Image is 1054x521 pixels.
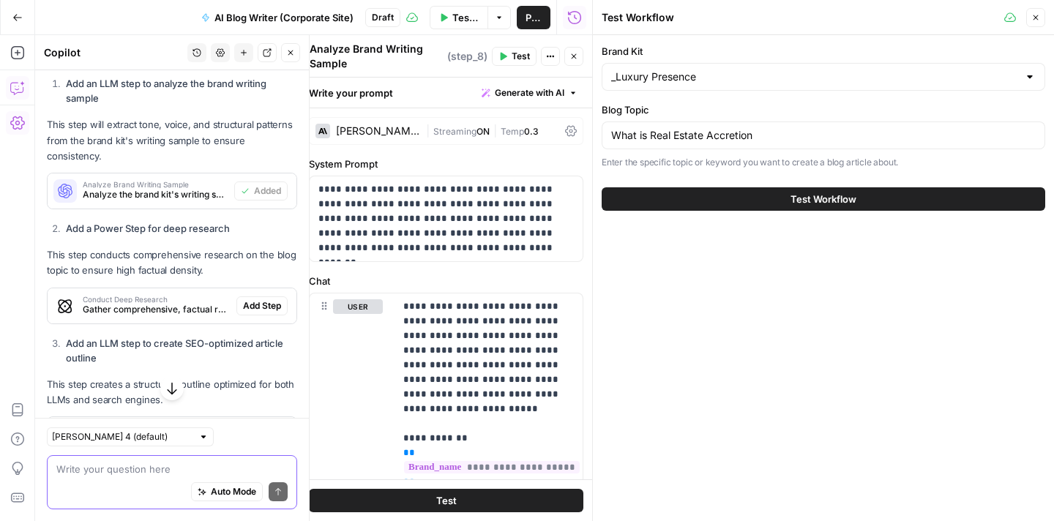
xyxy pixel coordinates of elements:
[611,128,1036,143] input: e.g., "How to choose the right CRM for real estate"
[66,78,266,104] strong: Add an LLM step to analyze the brand writing sample
[433,126,476,137] span: Streaming
[476,83,583,102] button: Generate with AI
[83,303,231,316] span: Gather comprehensive, factual research on the blog topic to support high-density content creation
[243,299,281,312] span: Add Step
[44,45,183,60] div: Copilot
[476,126,490,137] span: ON
[426,123,433,138] span: |
[517,6,550,29] button: Publish
[47,247,297,278] p: This step conducts comprehensive research on the blog topic to ensure high factual density.
[501,126,524,137] span: Temp
[492,47,537,66] button: Test
[490,123,501,138] span: |
[309,274,583,288] label: Chat
[611,70,1018,84] input: _Luxury Presence
[602,102,1045,117] label: Blog Topic
[430,6,487,29] button: Test Workflow
[234,181,288,200] button: Added
[436,493,457,508] span: Test
[66,222,230,234] strong: Add a Power Step for deep research
[310,42,444,71] textarea: Analyze Brand Writing Sample
[236,296,288,315] button: Add Step
[372,11,394,24] span: Draft
[495,86,564,100] span: Generate with AI
[790,192,856,206] span: Test Workflow
[336,126,420,136] div: [PERSON_NAME] 4
[300,78,592,108] div: Write your prompt
[447,49,487,64] span: ( step_8 )
[254,184,281,198] span: Added
[452,10,479,25] span: Test Workflow
[333,299,383,314] button: user
[602,155,1045,170] p: Enter the specific topic or keyword you want to create a blog article about.
[214,10,354,25] span: AI Blog Writer (Corporate Site)
[83,188,228,201] span: Analyze the brand kit's writing sample to extract tone, voice, style, and structural patterns for...
[602,44,1045,59] label: Brand Kit
[83,181,228,188] span: Analyze Brand Writing Sample
[191,482,263,501] button: Auto Mode
[309,489,583,512] button: Test
[524,126,539,137] span: 0.3
[602,187,1045,211] button: Test Workflow
[66,337,283,364] strong: Add an LLM step to create SEO-optimized article outline
[309,157,583,171] label: System Prompt
[526,10,542,25] span: Publish
[47,117,297,163] p: This step will extract tone, voice, and structural patterns from the brand kit's writing sample t...
[83,296,231,303] span: Conduct Deep Research
[193,6,362,29] button: AI Blog Writer (Corporate Site)
[47,377,297,408] p: This step creates a structured outline optimized for both LLMs and search engines.
[211,485,256,498] span: Auto Mode
[512,50,530,63] span: Test
[52,430,193,444] input: Claude Sonnet 4 (default)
